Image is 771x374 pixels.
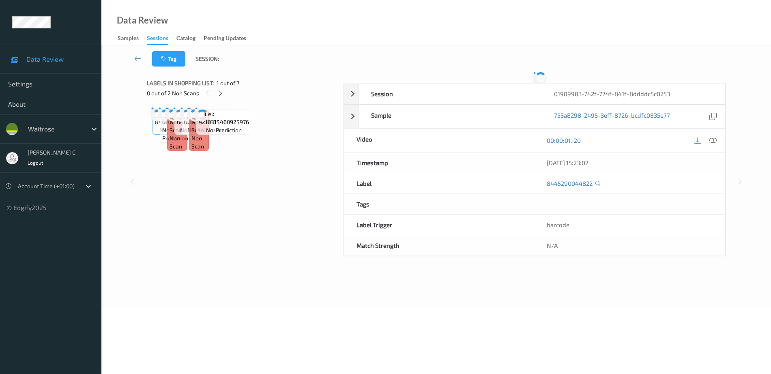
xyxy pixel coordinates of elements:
div: barcode [535,215,725,235]
div: Pending Updates [204,34,246,44]
div: Samples [118,34,139,44]
span: no-prediction [187,126,223,134]
div: Data Review [117,16,168,24]
div: Video [344,129,535,152]
span: Label: Non-Scan [170,110,185,134]
div: Label [344,173,535,193]
span: 1 out of 7 [217,79,239,87]
a: Catalog [176,33,204,44]
div: 0 out of 2 Non Scans [147,88,338,98]
span: no-prediction [180,126,216,134]
span: non-scan [170,134,185,150]
div: Sample [359,105,542,128]
a: 753a8298-2495-3eff-8726-bcdfc0835e77 [554,111,670,122]
span: no-prediction [162,126,188,142]
div: Timestamp [344,153,535,173]
div: Label Trigger [344,215,535,235]
a: 00:00:01.120 [547,136,581,144]
div: Catalog [176,34,195,44]
div: Session [359,84,542,104]
div: Sample753a8298-2495-3eff-8726-bcdfc0835e77 [344,105,725,129]
div: N/A [535,235,725,256]
a: 8445290044822 [547,179,593,187]
div: Session01989983-742f-774f-841f-8ddddc5c0253 [344,83,725,104]
a: Samples [118,33,147,44]
span: Label: 9210315460925976 [199,110,249,126]
a: Pending Updates [204,33,254,44]
a: Sessions [147,33,176,45]
div: Tags [344,194,535,214]
span: non-scan [191,134,207,150]
span: Label: Non-Scan [191,110,207,134]
div: Sessions [147,34,168,45]
span: no-prediction [159,126,195,134]
div: Match Strength [344,235,535,256]
span: Labels in shopping list: [147,79,214,87]
button: Tag [152,51,185,67]
span: Session: [195,55,219,63]
span: no-prediction [206,126,242,134]
div: 01989983-742f-774f-841f-8ddddc5c0253 [542,84,725,104]
div: [DATE] 15:23:07 [547,159,713,167]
